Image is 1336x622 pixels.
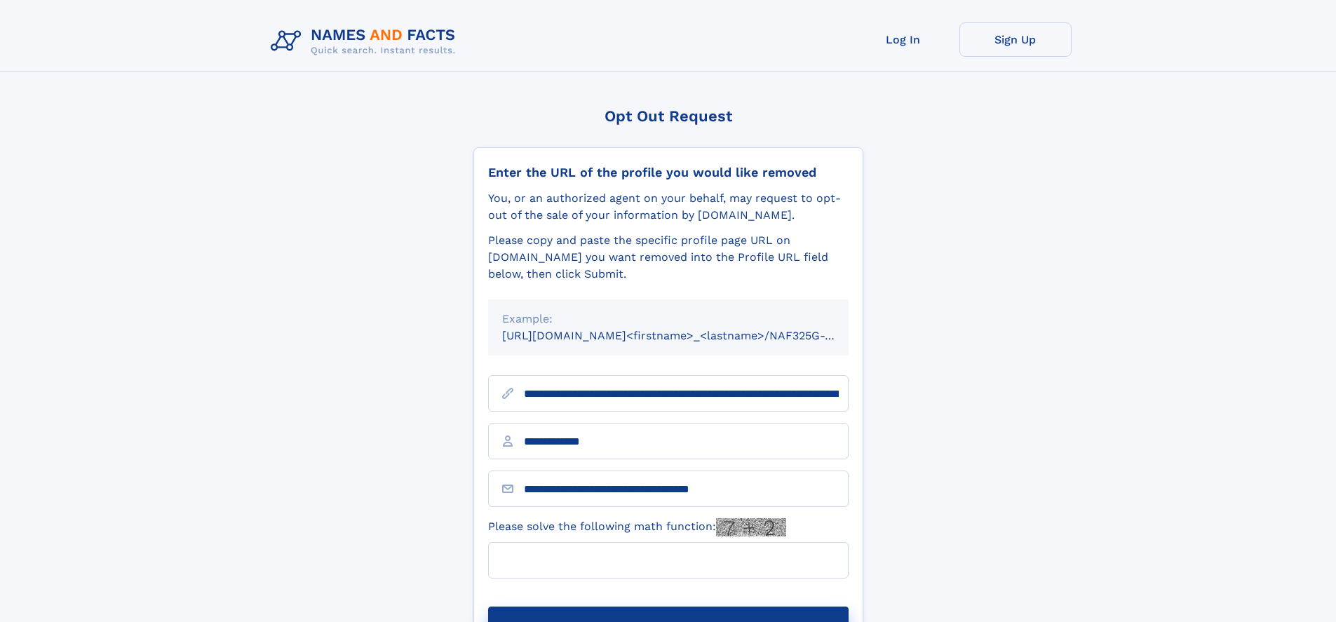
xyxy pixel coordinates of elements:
[488,232,849,283] div: Please copy and paste the specific profile page URL on [DOMAIN_NAME] you want removed into the Pr...
[502,329,875,342] small: [URL][DOMAIN_NAME]<firstname>_<lastname>/NAF325G-xxxxxxxx
[473,107,863,125] div: Opt Out Request
[502,311,835,327] div: Example:
[959,22,1072,57] a: Sign Up
[488,165,849,180] div: Enter the URL of the profile you would like removed
[265,22,467,60] img: Logo Names and Facts
[488,190,849,224] div: You, or an authorized agent on your behalf, may request to opt-out of the sale of your informatio...
[847,22,959,57] a: Log In
[488,518,786,536] label: Please solve the following math function:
